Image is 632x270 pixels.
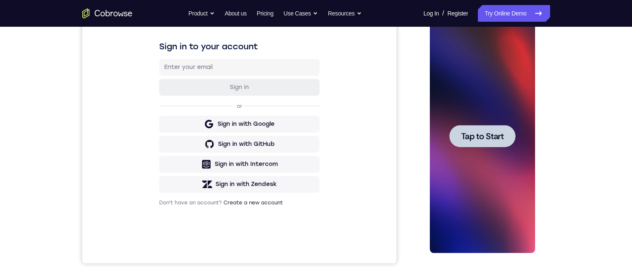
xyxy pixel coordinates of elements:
div: Sign in with Zendesk [133,197,195,205]
a: Try Online Demo [478,5,550,22]
a: About us [225,5,246,22]
p: or [153,120,162,126]
button: Use Cases [284,5,318,22]
span: / [442,8,444,18]
button: Tap to Start [26,112,92,134]
a: Go to the home page [82,8,132,18]
div: Sign in with Intercom [132,177,195,185]
span: Tap to Start [38,119,80,127]
button: Sign in with GitHub [77,153,237,169]
button: Product [188,5,215,22]
p: Don't have an account? [77,216,237,223]
button: Resources [328,5,362,22]
a: Create a new account [141,217,201,222]
a: Log In [424,5,439,22]
div: Sign in with Google [135,137,192,145]
button: Sign in with Zendesk [77,193,237,209]
a: Pricing [256,5,273,22]
button: Sign in with Intercom [77,173,237,189]
div: Sign in with GitHub [136,157,192,165]
button: Sign in with Google [77,132,237,149]
a: Register [447,5,468,22]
